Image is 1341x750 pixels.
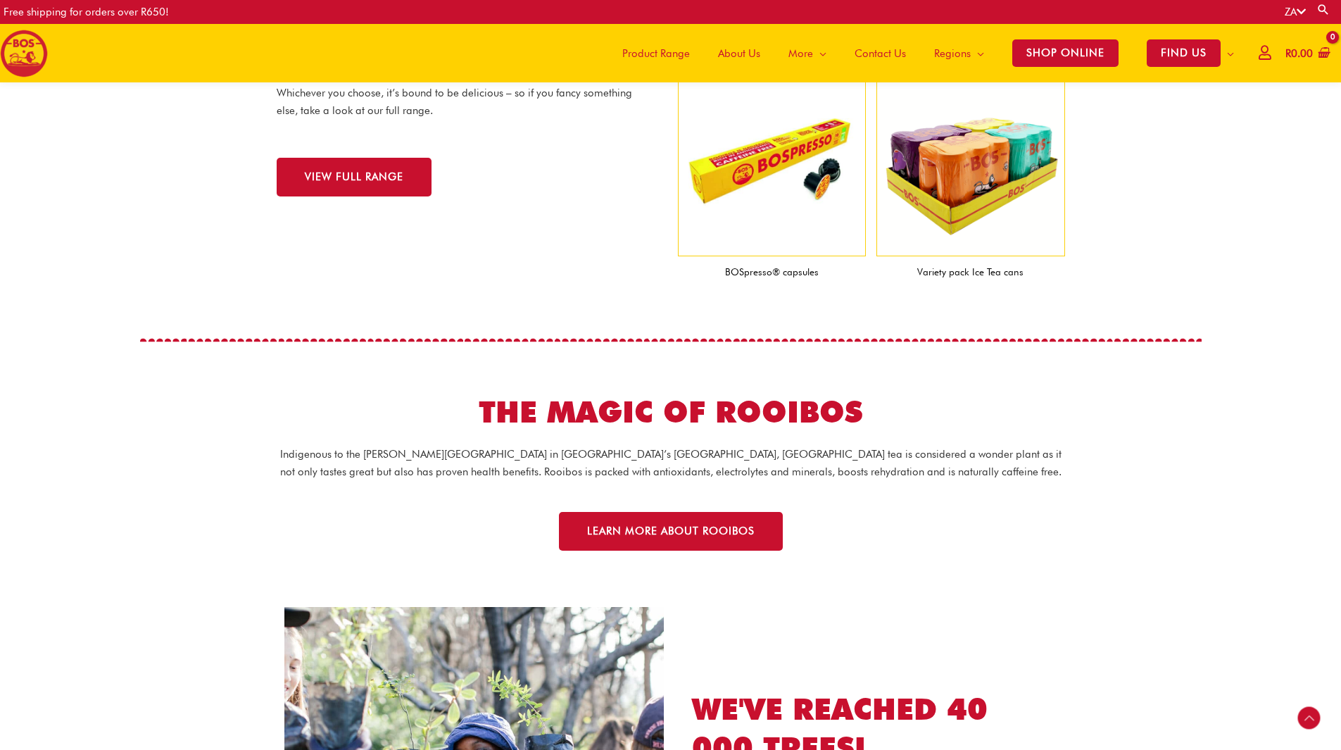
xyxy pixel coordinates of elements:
[587,526,755,537] span: LEARN MORE ABOUT ROOIBOS
[704,24,774,82] a: About Us
[305,172,403,182] span: VIEW FULL RANGE
[277,393,1065,432] h2: THE MAGIC OF ROOIBOS
[277,158,432,196] a: VIEW FULL RANGE
[559,512,783,551] a: LEARN MORE ABOUT ROOIBOS
[1147,39,1221,67] span: FIND US
[920,24,998,82] a: Regions
[788,32,813,75] span: More
[998,24,1133,82] a: SHOP ONLINE
[876,256,1065,288] figcaption: Variety pack Ice Tea cans
[841,24,920,82] a: Contact Us
[1316,3,1330,16] a: Search button
[855,32,906,75] span: Contact Us
[876,68,1065,256] img: bos variety pack 300ml
[608,24,704,82] a: Product Range
[678,68,867,256] img: bospresso® capsules
[1283,38,1330,70] a: View Shopping Cart, empty
[277,85,636,120] p: Whichever you choose, it’s bound to be delicious – so if you fancy something else, take a look at...
[774,24,841,82] a: More
[934,32,971,75] span: Regions
[718,32,760,75] span: About Us
[622,32,690,75] span: Product Range
[277,446,1065,481] p: Indigenous to the [PERSON_NAME][GEOGRAPHIC_DATA] in [GEOGRAPHIC_DATA]’s [GEOGRAPHIC_DATA], [GEOGR...
[678,256,867,288] figcaption: BOSpresso® capsules
[598,24,1248,82] nav: Site Navigation
[1285,47,1313,60] bdi: 0.00
[1285,6,1306,18] a: ZA
[1012,39,1119,67] span: SHOP ONLINE
[1285,47,1291,60] span: R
